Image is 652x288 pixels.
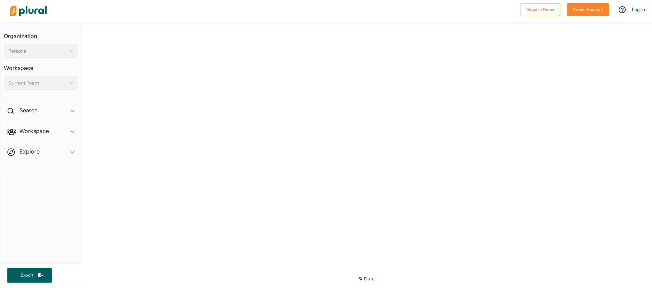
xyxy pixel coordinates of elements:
[521,6,560,13] a: Request Demo
[521,3,560,16] button: Request Demo
[567,6,609,13] a: Create Account
[8,79,67,87] div: Current Team
[19,106,37,114] h2: Search
[358,276,376,281] small: © Plural
[7,268,52,283] button: Export
[567,3,609,16] button: Create Account
[16,272,38,278] span: Export
[8,47,67,55] div: Personal
[4,26,78,41] h3: Organization
[4,58,78,73] h3: Workspace
[632,6,645,12] a: Log In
